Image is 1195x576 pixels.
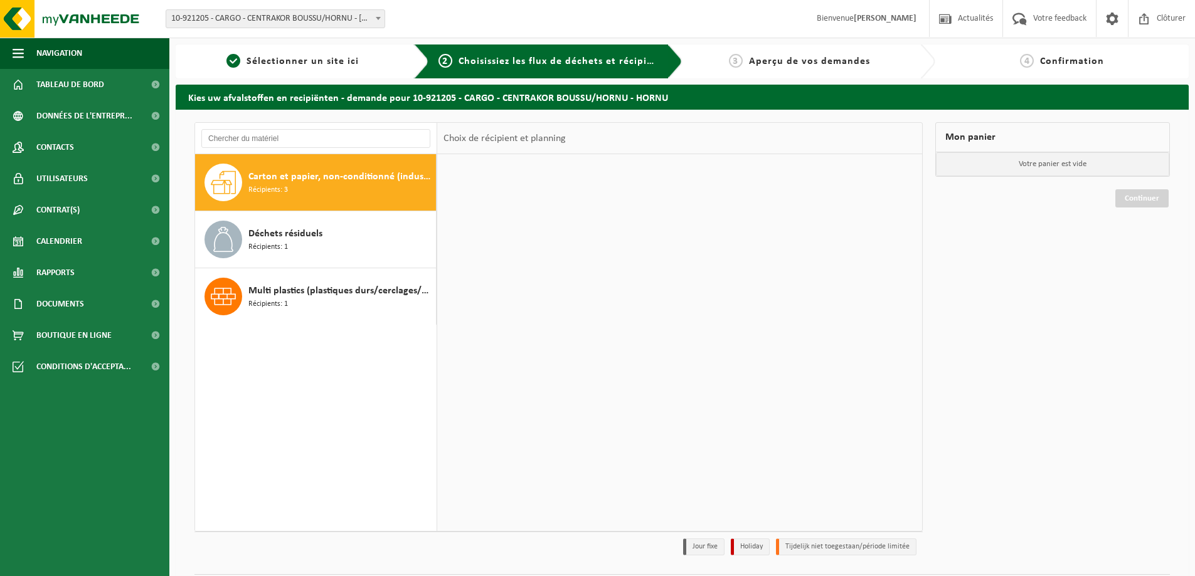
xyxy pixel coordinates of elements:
p: Votre panier est vide [936,152,1169,176]
span: Conditions d'accepta... [36,351,131,382]
div: Choix de récipient et planning [437,123,572,154]
span: Déchets résiduels [248,226,322,241]
button: Multi plastics (plastiques durs/cerclages/EPS/film naturel/film mélange/PMC) Récipients: 1 [195,268,437,325]
span: 10-921205 - CARGO - CENTRAKOR BOUSSU/HORNU - HORNU [166,10,385,28]
li: Holiday [731,538,770,555]
span: Documents [36,288,84,320]
span: Navigation [36,38,82,69]
button: Carton et papier, non-conditionné (industriel) Récipients: 3 [195,154,437,211]
li: Tijdelijk niet toegestaan/période limitée [776,538,916,555]
a: Continuer [1115,189,1169,207]
span: Calendrier [36,226,82,257]
div: Mon panier [935,122,1170,152]
span: 4 [1020,54,1034,68]
span: 3 [729,54,743,68]
span: Confirmation [1040,56,1104,66]
span: Tableau de bord [36,69,104,100]
span: Sélectionner un site ici [247,56,359,66]
span: Aperçu de vos demandes [749,56,870,66]
span: Contacts [36,132,74,163]
span: Carton et papier, non-conditionné (industriel) [248,169,433,184]
span: 10-921205 - CARGO - CENTRAKOR BOUSSU/HORNU - HORNU [166,9,385,28]
span: Rapports [36,257,75,288]
span: 1 [226,54,240,68]
button: Déchets résiduels Récipients: 1 [195,211,437,268]
span: Boutique en ligne [36,320,112,351]
span: Récipients: 1 [248,298,288,310]
li: Jour fixe [683,538,725,555]
span: Choisissiez les flux de déchets et récipients [459,56,667,66]
span: Utilisateurs [36,163,88,194]
h2: Kies uw afvalstoffen en recipiënten - demande pour 10-921205 - CARGO - CENTRAKOR BOUSSU/HORNU - H... [176,85,1189,109]
span: 2 [438,54,452,68]
span: Récipients: 1 [248,241,288,253]
input: Chercher du matériel [201,129,430,148]
span: Multi plastics (plastiques durs/cerclages/EPS/film naturel/film mélange/PMC) [248,283,433,298]
a: 1Sélectionner un site ici [182,54,404,69]
strong: [PERSON_NAME] [854,14,916,23]
span: Données de l'entrepr... [36,100,132,132]
span: Récipients: 3 [248,184,288,196]
span: Contrat(s) [36,194,80,226]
